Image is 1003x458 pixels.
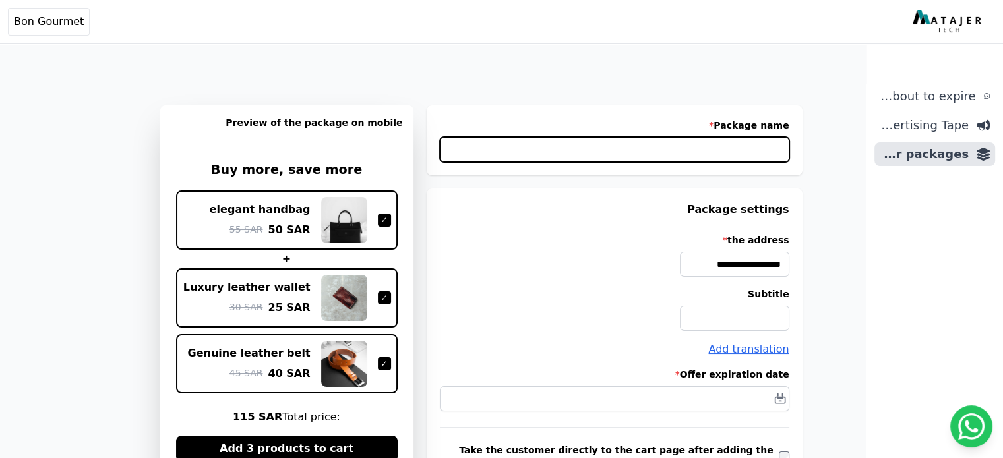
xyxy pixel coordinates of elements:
[229,302,263,312] font: 30 SAR
[708,341,789,357] button: Add translation
[8,8,90,36] button: Bon Gourmet
[868,147,969,161] font: Offer packages
[226,117,402,128] font: Preview of the package on mobile
[14,15,84,28] font: Bon Gourmet
[321,197,367,243] img: elegant handbag
[220,442,353,455] font: Add 3 products to cart
[680,369,789,380] font: Offer expiration date
[820,118,969,132] font: Marsal - Advertising Tape
[748,289,789,299] font: Subtitle
[321,275,367,321] img: Luxury leather wallet
[708,343,789,355] font: Add translation
[233,411,282,423] font: 115 SAR
[714,120,789,130] font: Package name
[268,223,310,236] font: 50 SAR
[727,235,789,245] font: the address
[210,203,311,215] font: elegant handbag
[268,367,310,380] font: 40 SAR
[211,162,362,177] font: Buy more, save more
[229,224,263,235] font: 55 SAR
[229,368,263,378] font: 45 SAR
[183,281,311,293] font: Luxury leather wallet
[321,341,367,387] img: Genuine leather belt
[687,203,789,215] font: Package settings
[913,10,985,34] img: MatajerTech Logo
[282,411,340,423] font: Total price:
[188,347,311,359] font: Genuine leather belt
[282,252,291,265] font: +
[268,301,310,314] font: 25 SAR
